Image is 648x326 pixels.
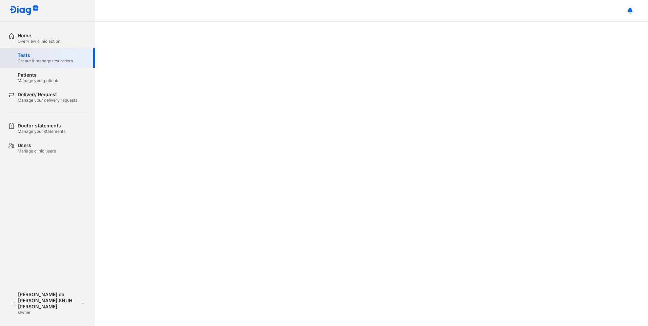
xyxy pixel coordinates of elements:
div: Delivery Request [18,91,77,98]
img: logo [9,5,39,16]
div: Users [18,142,56,148]
div: Patients [18,72,59,78]
div: Manage your statements [18,129,65,134]
div: Home [18,33,60,39]
div: Tests [18,52,73,58]
div: Manage your delivery requests [18,98,77,103]
div: Manage your patients [18,78,59,83]
img: logo [11,300,18,307]
div: Overview clinic action [18,39,60,44]
div: Owner [18,310,79,315]
div: Doctor statements [18,123,65,129]
div: Create & manage test orders [18,58,73,64]
div: [PERSON_NAME] đa [PERSON_NAME] SNUH [PERSON_NAME] [18,291,79,310]
div: Manage clinic users [18,148,56,154]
